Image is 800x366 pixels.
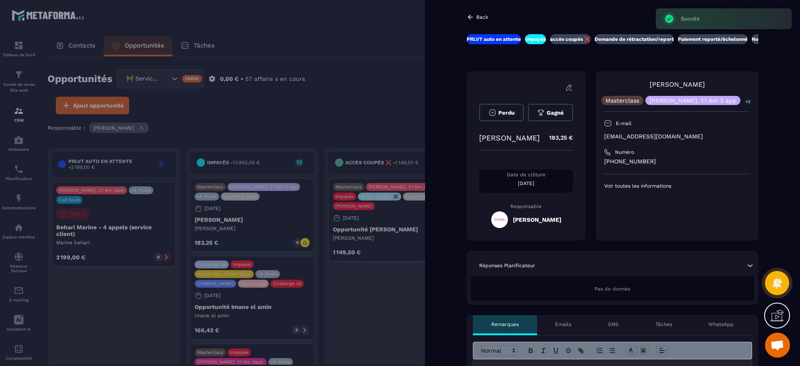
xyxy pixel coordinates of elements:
[528,104,573,121] button: Gagné
[615,149,634,155] p: Numéro
[650,80,705,88] a: [PERSON_NAME]
[513,216,561,223] h5: [PERSON_NAME]
[491,321,519,328] p: Remarques
[547,110,564,116] span: Gagné
[479,262,535,269] p: Réponses Planificateur
[608,321,619,328] p: SMS
[479,104,524,121] button: Perdu
[650,98,736,103] p: [PERSON_NAME]. 1:1 6m 3 app
[541,130,573,146] p: 183,25 €
[595,286,630,292] span: Pas de donnée
[479,171,573,178] p: Date de clôture
[479,133,540,142] p: [PERSON_NAME]
[479,180,573,187] p: [DATE]
[498,110,515,116] span: Perdu
[604,158,750,165] p: [PHONE_NUMBER]
[604,183,750,189] p: Voir toutes les informations
[765,333,790,358] div: Ouvrir le chat
[604,133,750,140] p: [EMAIL_ADDRESS][DOMAIN_NAME]
[605,98,639,103] p: Masterclass
[708,321,734,328] p: WhatsApp
[742,97,753,106] p: +2
[479,203,573,209] p: Responsable
[655,321,672,328] p: Tâches
[616,120,632,127] p: E-mail
[555,321,571,328] p: Emails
